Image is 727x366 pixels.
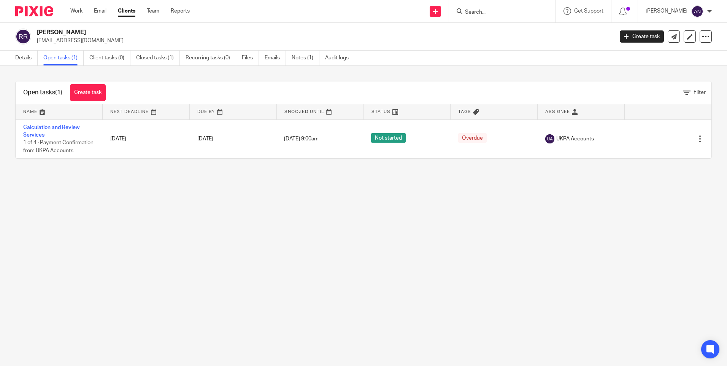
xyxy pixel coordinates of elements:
[242,51,259,65] a: Files
[292,51,319,65] a: Notes (1)
[691,5,703,18] img: svg%3E
[458,110,471,114] span: Tags
[171,7,190,15] a: Reports
[147,7,159,15] a: Team
[620,30,664,43] a: Create task
[70,84,106,101] a: Create task
[197,136,213,142] span: [DATE]
[23,89,62,97] h1: Open tasks
[89,51,130,65] a: Client tasks (0)
[136,51,180,65] a: Closed tasks (1)
[37,29,494,37] h2: [PERSON_NAME]
[265,51,286,65] a: Emails
[23,125,79,138] a: Calculation and Review Services
[15,6,53,16] img: Pixie
[15,29,31,45] img: svg%3E
[694,90,706,95] span: Filter
[545,134,554,143] img: svg%3E
[118,7,135,15] a: Clients
[371,133,406,143] span: Not started
[70,7,83,15] a: Work
[371,110,390,114] span: Status
[574,8,603,14] span: Get Support
[646,7,687,15] p: [PERSON_NAME]
[15,51,38,65] a: Details
[325,51,354,65] a: Audit logs
[94,7,106,15] a: Email
[284,110,324,114] span: Snoozed Until
[23,140,94,153] span: 1 of 4 · Payment Confirmation from UKPA Accounts
[43,51,84,65] a: Open tasks (1)
[103,119,190,158] td: [DATE]
[556,135,594,143] span: UKPA Accounts
[37,37,608,45] p: [EMAIL_ADDRESS][DOMAIN_NAME]
[458,133,487,143] span: Overdue
[186,51,236,65] a: Recurring tasks (0)
[464,9,533,16] input: Search
[284,136,319,142] span: [DATE] 9:00am
[55,89,62,95] span: (1)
